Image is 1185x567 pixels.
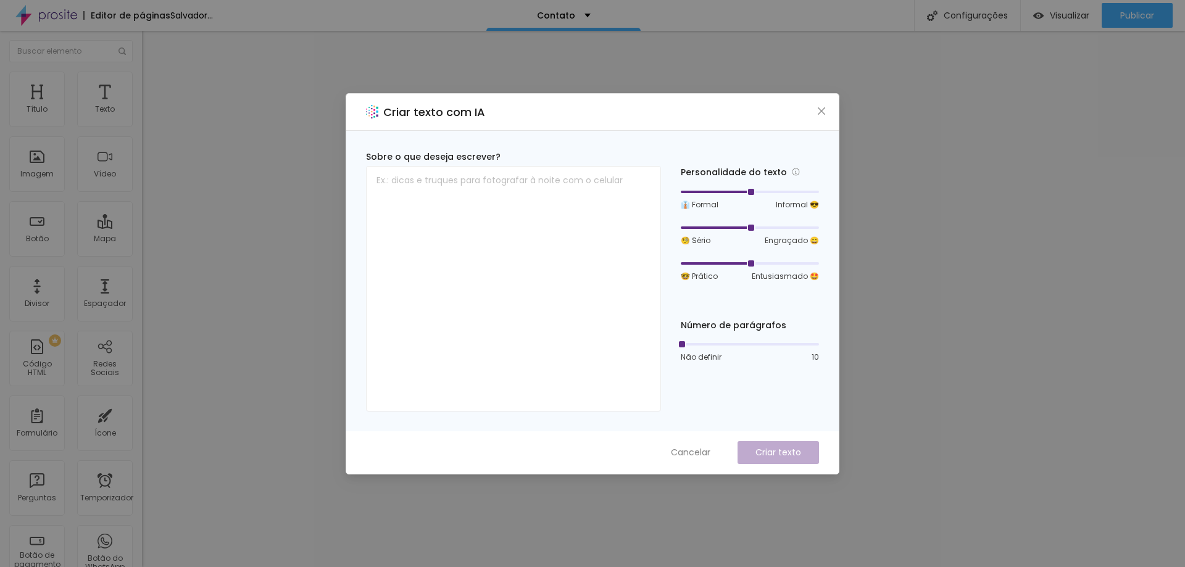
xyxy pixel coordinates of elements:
[812,352,819,362] font: 10
[681,166,787,178] font: Personalidade do texto
[681,271,718,281] font: 🤓 Prático
[765,235,819,246] font: Engraçado 😄
[681,235,710,246] font: 🧐 Sério
[681,319,786,331] font: Número de parágrafos
[752,271,819,281] font: Entusiasmado 🤩
[681,352,721,362] font: Não definir
[681,199,718,210] font: 👔 Formal
[817,106,826,116] span: fechar
[815,104,828,117] button: Fechar
[659,441,723,464] button: Cancelar
[738,441,819,464] button: Criar texto
[366,151,501,163] font: Sobre o que deseja escrever?
[776,199,819,210] font: Informal 😎
[383,104,485,120] font: Criar texto com IA
[671,446,710,458] font: Cancelar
